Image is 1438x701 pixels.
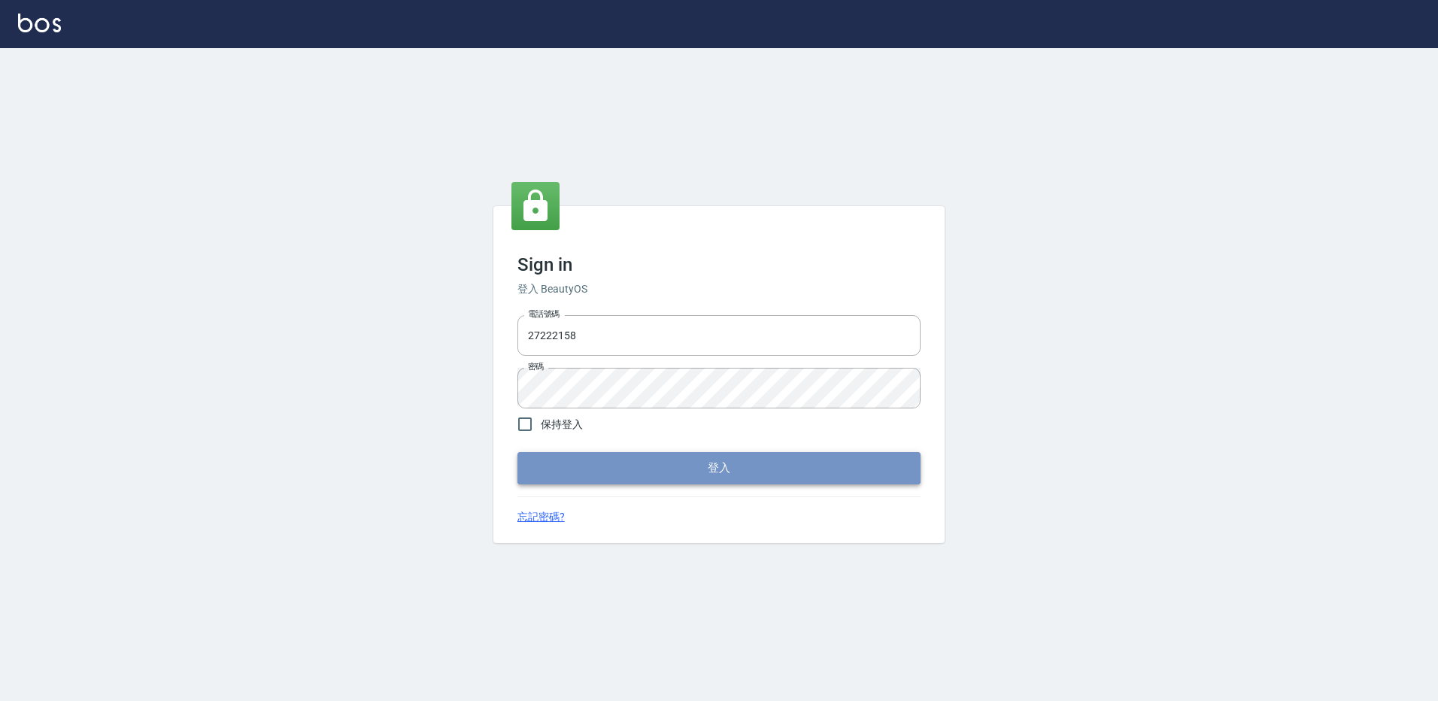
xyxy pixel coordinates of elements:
[541,417,583,432] span: 保持登入
[517,452,921,484] button: 登入
[528,308,560,320] label: 電話號碼
[18,14,61,32] img: Logo
[517,254,921,275] h3: Sign in
[517,509,565,525] a: 忘記密碼?
[517,281,921,297] h6: 登入 BeautyOS
[528,361,544,372] label: 密碼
